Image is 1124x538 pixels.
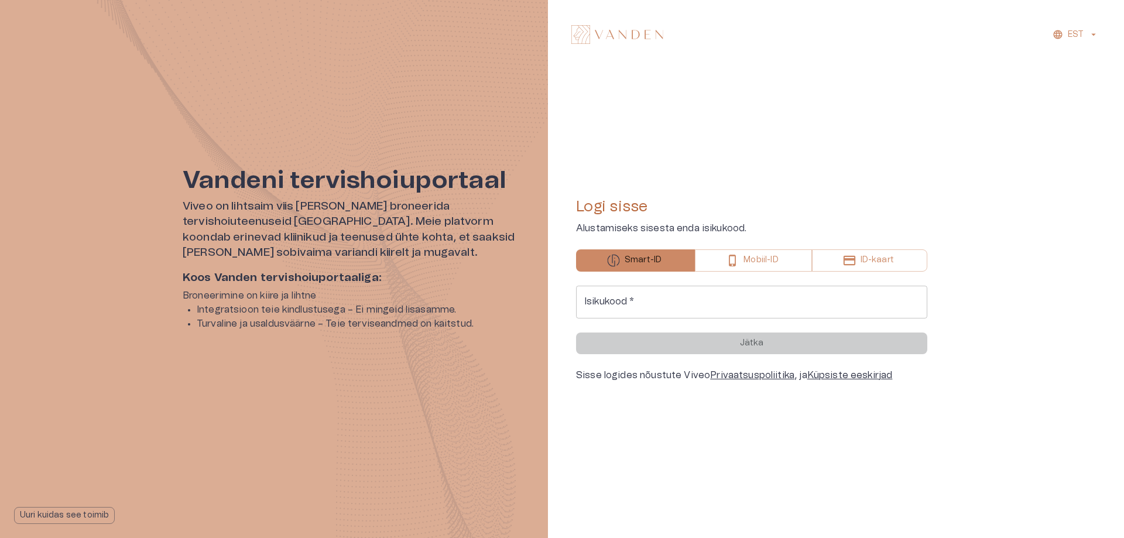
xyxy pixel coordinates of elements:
[576,368,927,382] div: Sisse logides nõustute Viveo , ja
[1068,29,1084,41] p: EST
[743,254,778,266] p: Mobiil-ID
[625,254,662,266] p: Smart-ID
[695,249,811,272] button: Mobiil-ID
[1033,485,1124,518] iframe: Help widget launcher
[576,249,695,272] button: Smart-ID
[807,371,893,380] a: Küpsiste eeskirjad
[571,25,663,44] img: Vanden logo
[576,221,927,235] p: Alustamiseks sisesta enda isikukood.
[812,249,927,272] button: ID-kaart
[861,254,894,266] p: ID-kaart
[14,507,115,524] button: Uuri kuidas see toimib
[20,509,109,522] p: Uuri kuidas see toimib
[576,197,927,216] h4: Logi sisse
[710,371,794,380] a: Privaatsuspoliitika
[1051,26,1101,43] button: EST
